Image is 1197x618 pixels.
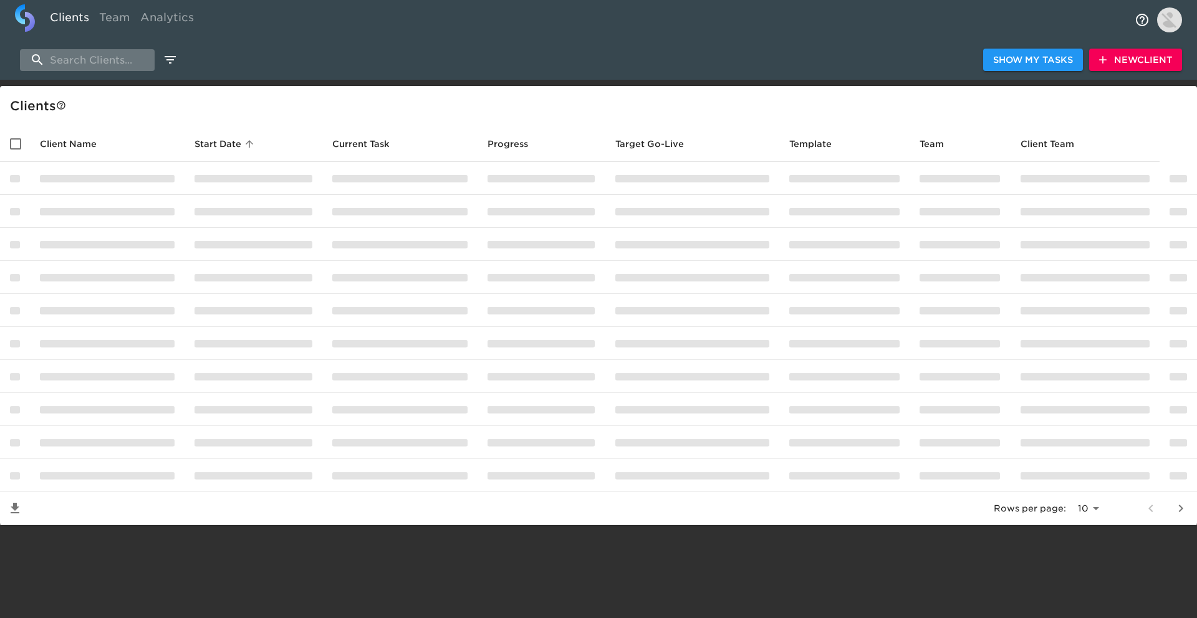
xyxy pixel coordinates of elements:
span: Target Go-Live [615,136,700,151]
span: This is the next Task in this Hub that should be completed [332,136,390,151]
a: Clients [45,4,94,35]
img: logo [15,4,35,32]
a: Analytics [135,4,199,35]
div: Client s [10,96,1192,116]
button: notifications [1127,5,1157,35]
span: Template [789,136,848,151]
svg: This is a list of all of your clients and clients shared with you [56,100,66,110]
img: Profile [1157,7,1182,32]
span: Calculated based on the start date and the duration of all Tasks contained in this Hub. [615,136,684,151]
button: Show My Tasks [983,49,1083,72]
span: New Client [1099,52,1172,68]
a: Team [94,4,135,35]
button: next page [1166,493,1196,523]
span: Current Task [332,136,406,151]
button: NewClient [1089,49,1182,72]
select: rows per page [1071,500,1103,518]
span: Start Date [195,136,257,151]
input: search [20,49,155,71]
span: Progress [488,136,544,151]
span: Client Name [40,136,113,151]
button: edit [160,49,181,70]
span: Client Team [1021,136,1090,151]
span: Show My Tasks [993,52,1073,68]
p: Rows per page: [994,502,1066,515]
span: Team [920,136,960,151]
